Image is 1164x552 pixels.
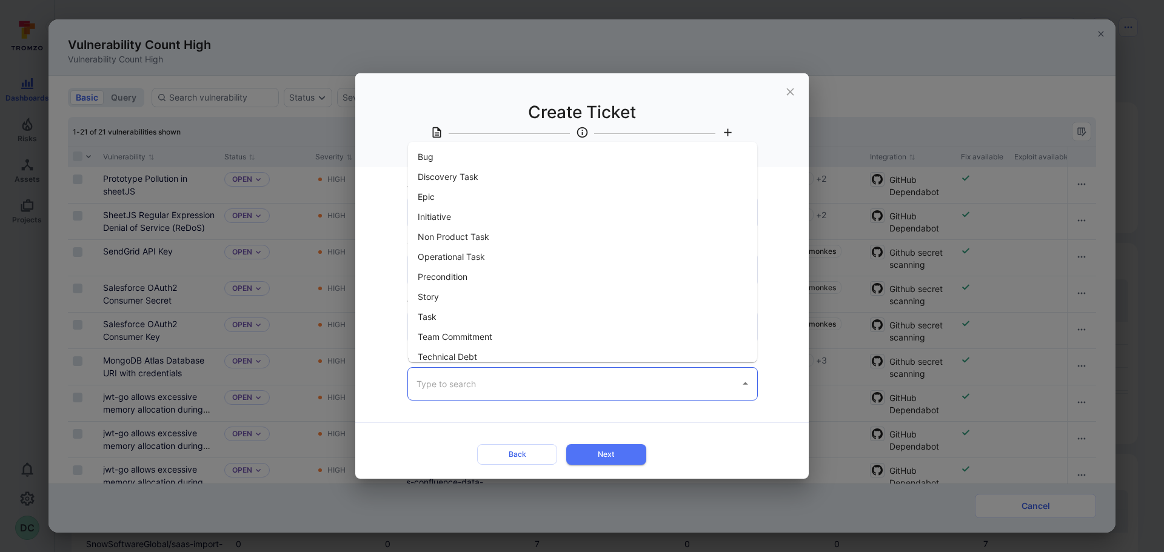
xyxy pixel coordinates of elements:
li: Story [408,287,757,307]
li: Non Product Task [408,227,757,247]
div: ticket field [406,234,758,291]
div: ticket field [406,348,758,405]
li: Operational Task [408,247,757,267]
li: Technical Debt [408,347,757,367]
div: ticket field [406,291,758,348]
button: Next [566,444,646,464]
button: Close [738,376,753,391]
li: Initiative [408,207,757,227]
h2: Create Ticket [355,73,809,167]
li: Task [408,307,757,327]
input: Type to search [413,373,734,394]
li: Epic [408,187,757,207]
button: close [777,78,804,105]
li: Precondition [408,267,757,287]
span: Populate Data [369,148,504,159]
button: Back [477,444,557,464]
li: Team Commitment [408,327,757,347]
li: Bug [408,147,757,167]
li: Discovery Task [408,167,757,187]
div: ticket field [406,177,758,234]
